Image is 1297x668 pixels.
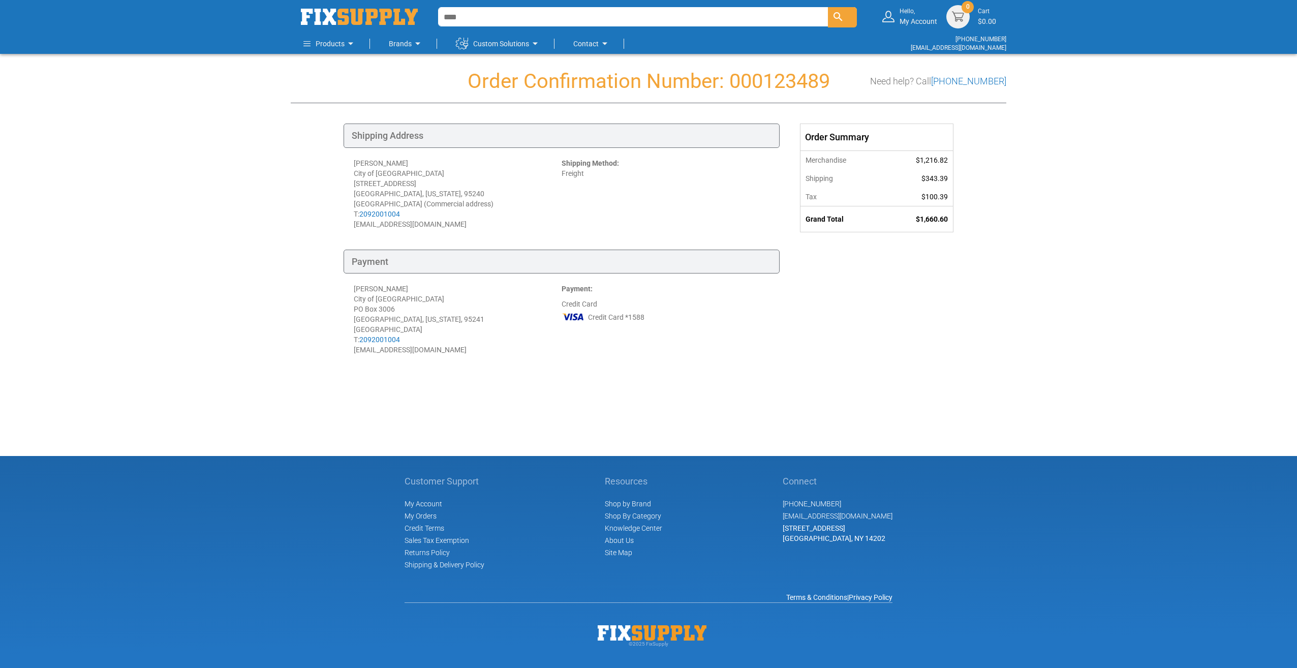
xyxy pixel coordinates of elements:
[800,188,884,206] th: Tax
[405,592,892,602] div: |
[405,536,469,544] span: Sales Tax Exemption
[900,7,937,16] small: Hello,
[354,158,562,229] div: [PERSON_NAME] City of [GEOGRAPHIC_DATA] [STREET_ADDRESS] [GEOGRAPHIC_DATA], [US_STATE], 95240 [GE...
[405,549,450,557] a: Returns Policy
[605,500,651,508] a: Shop by Brand
[900,7,937,26] div: My Account
[629,641,668,647] span: © 2025 FixSupply
[456,34,541,54] a: Custom Solutions
[405,524,444,532] span: Credit Terms
[562,158,769,229] div: Freight
[978,17,996,25] span: $0.00
[344,250,780,274] div: Payment
[301,9,418,25] img: Fix Industrial Supply
[588,312,644,322] span: Credit Card *1588
[849,593,892,601] a: Privacy Policy
[344,124,780,148] div: Shipping Address
[978,7,996,16] small: Cart
[598,625,706,641] img: Fix Industrial Supply
[562,285,593,293] strong: Payment:
[605,476,662,487] h5: Resources
[405,512,437,520] span: My Orders
[303,34,357,54] a: Products
[806,215,844,223] strong: Grand Total
[966,3,970,11] span: 0
[354,284,562,355] div: [PERSON_NAME] City of [GEOGRAPHIC_DATA] PO Box 3006 [GEOGRAPHIC_DATA], [US_STATE], 95241 [GEOGRAP...
[605,512,661,520] a: Shop By Category
[870,76,1006,86] h3: Need help? Call
[783,512,892,520] a: [EMAIL_ADDRESS][DOMAIN_NAME]
[359,336,400,344] a: 2092001004
[405,500,442,508] span: My Account
[291,70,1006,93] h1: Order Confirmation Number: 000123489
[783,500,841,508] a: [PHONE_NUMBER]
[921,174,948,183] span: $343.39
[573,34,611,54] a: Contact
[921,193,948,201] span: $100.39
[562,284,769,355] div: Credit Card
[783,476,892,487] h5: Connect
[800,150,884,169] th: Merchandise
[359,210,400,218] a: 2092001004
[916,215,948,223] span: $1,660.60
[916,156,948,164] span: $1,216.82
[800,169,884,188] th: Shipping
[562,309,585,324] img: VI
[605,536,634,544] a: About Us
[911,44,1006,51] a: [EMAIL_ADDRESS][DOMAIN_NAME]
[389,34,424,54] a: Brands
[405,561,484,569] a: Shipping & Delivery Policy
[800,124,953,150] div: Order Summary
[955,36,1006,43] a: [PHONE_NUMBER]
[605,549,632,557] a: Site Map
[405,476,484,487] h5: Customer Support
[605,524,662,532] a: Knowledge Center
[301,9,418,25] a: store logo
[562,159,619,167] strong: Shipping Method:
[931,76,1006,86] a: [PHONE_NUMBER]
[783,524,885,542] span: [STREET_ADDRESS] [GEOGRAPHIC_DATA], NY 14202
[786,593,847,601] a: Terms & Conditions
